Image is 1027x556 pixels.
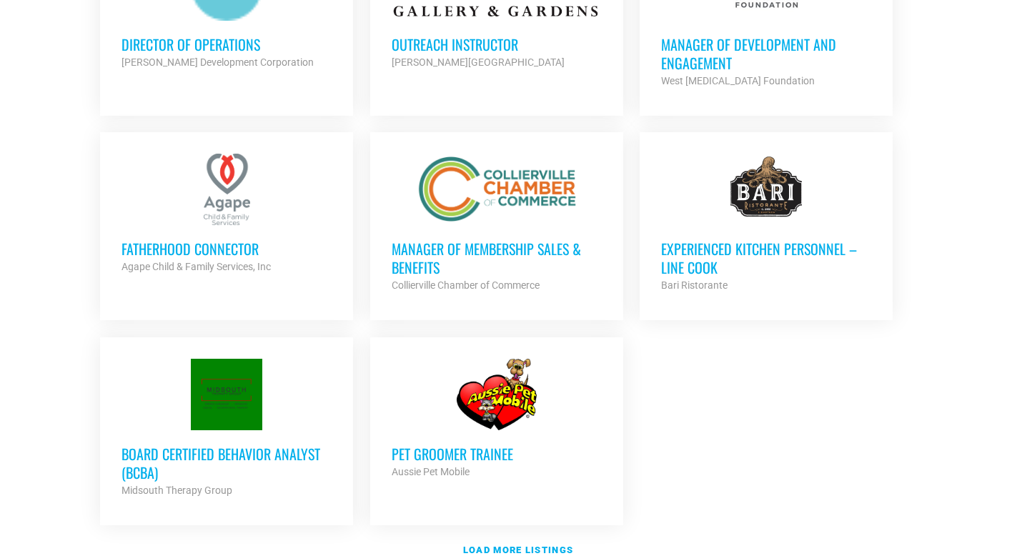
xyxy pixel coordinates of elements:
strong: [PERSON_NAME][GEOGRAPHIC_DATA] [392,56,565,68]
h3: Manager of Membership Sales & Benefits [392,239,602,277]
strong: Load more listings [463,545,573,555]
a: Fatherhood Connector Agape Child & Family Services, Inc [100,132,353,297]
h3: Director of Operations [121,35,332,54]
a: Board Certified Behavior Analyst (BCBA) Midsouth Therapy Group [100,337,353,520]
h3: Experienced Kitchen Personnel – Line Cook [661,239,871,277]
strong: [PERSON_NAME] Development Corporation [121,56,314,68]
h3: Manager of Development and Engagement [661,35,871,72]
h3: Pet Groomer Trainee [392,445,602,463]
a: Pet Groomer Trainee Aussie Pet Mobile [370,337,623,502]
strong: Aussie Pet Mobile [392,466,470,477]
strong: Bari Ristorante [661,279,728,291]
a: Manager of Membership Sales & Benefits Collierville Chamber of Commerce [370,132,623,315]
h3: Fatherhood Connector [121,239,332,258]
strong: Collierville Chamber of Commerce [392,279,540,291]
strong: Midsouth Therapy Group [121,485,232,496]
strong: West [MEDICAL_DATA] Foundation [661,75,815,86]
h3: Board Certified Behavior Analyst (BCBA) [121,445,332,482]
strong: Agape Child & Family Services, Inc [121,261,271,272]
h3: Outreach Instructor [392,35,602,54]
a: Experienced Kitchen Personnel – Line Cook Bari Ristorante [640,132,893,315]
